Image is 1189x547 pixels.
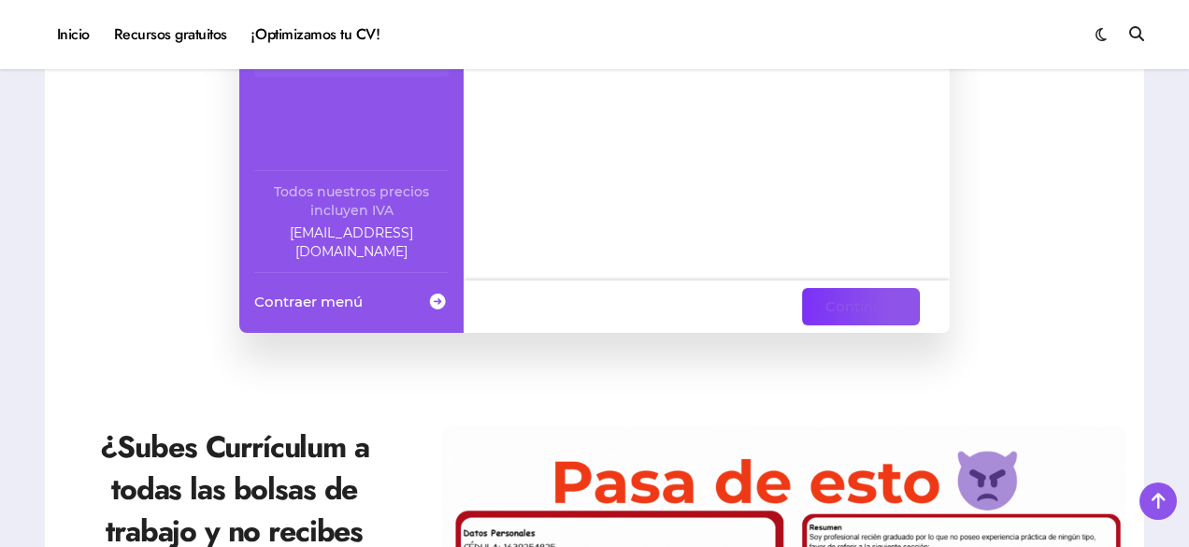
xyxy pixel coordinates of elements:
button: Continuar [802,288,920,325]
div: Todos nuestros precios incluyen IVA [254,182,449,220]
a: ¡Optimizamos tu CV! [239,9,392,60]
span: Continuar [825,295,896,318]
span: Contraer menú [254,292,363,311]
a: Company email: ayuda@elhadadelasvacantes.com [254,223,449,261]
a: Recursos gratuitos [102,9,239,60]
a: Inicio [45,9,102,60]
